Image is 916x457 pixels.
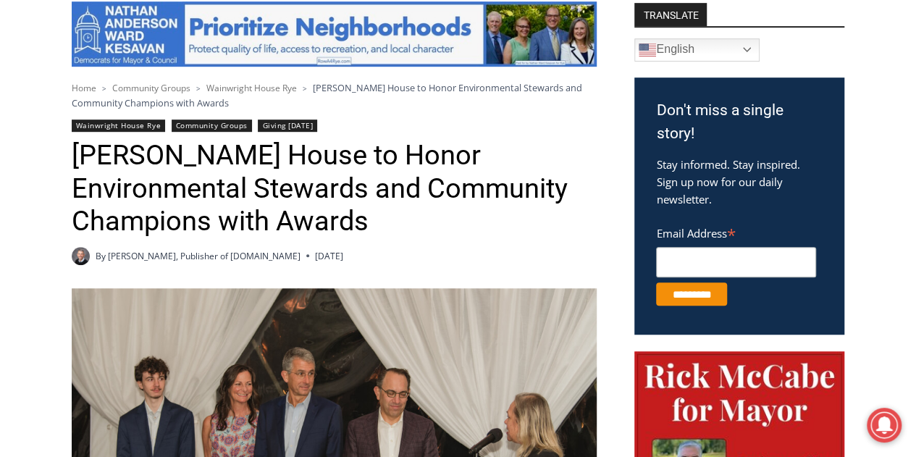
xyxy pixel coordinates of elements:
[348,141,702,180] a: Intern @ [DOMAIN_NAME]
[72,139,597,238] h1: [PERSON_NAME] House to Honor Environmental Stewards and Community Champions with Awards
[102,83,106,93] span: >
[72,120,166,132] a: Wainwright House Rye
[379,144,671,177] span: Intern @ [DOMAIN_NAME]
[72,81,582,109] span: [PERSON_NAME] House to Honor Environmental Stewards and Community Champions with Awards
[303,83,307,93] span: >
[96,249,106,263] span: By
[656,99,823,145] h3: Don't miss a single story!
[72,82,96,94] a: Home
[656,156,823,208] p: Stay informed. Stay inspired. Sign up now for our daily newsletter.
[112,82,190,94] a: Community Groups
[639,41,656,59] img: en
[634,3,707,26] strong: TRANSLATE
[206,82,297,94] a: Wainwright House Rye
[258,120,317,132] a: Giving [DATE]
[72,247,90,265] a: Author image
[72,80,597,110] nav: Breadcrumbs
[172,120,252,132] a: Community Groups
[315,249,343,263] time: [DATE]
[108,250,301,262] a: [PERSON_NAME], Publisher of [DOMAIN_NAME]
[634,38,760,62] a: English
[196,83,201,93] span: >
[366,1,684,141] div: "[PERSON_NAME] and I covered the [DATE] Parade, which was a really eye opening experience as I ha...
[656,219,816,245] label: Email Address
